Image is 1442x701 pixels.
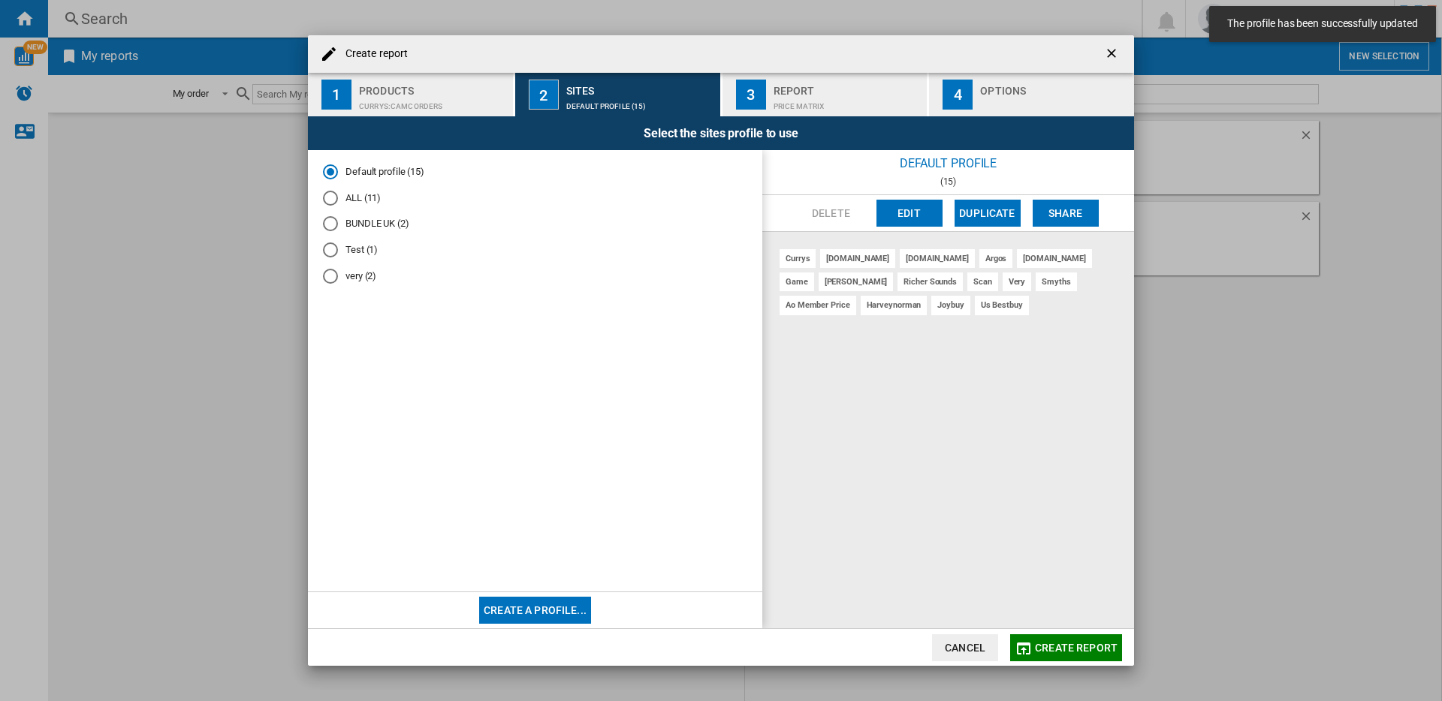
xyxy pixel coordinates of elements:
div: [DOMAIN_NAME] [1017,249,1092,268]
div: [DOMAIN_NAME] [820,249,895,268]
div: (15) [762,176,1134,187]
div: Price Matrix [774,95,922,110]
button: 2 Sites Default profile (15) [515,73,722,116]
md-radio-button: ALL (11) [323,191,747,205]
button: 1 Products CURRYS:Camcorders [308,73,514,116]
span: The profile has been successfully updated [1223,17,1422,32]
div: 1 [321,80,351,110]
h4: Create report [338,47,408,62]
button: Create report [1010,634,1122,661]
div: richer sounds [897,272,963,291]
div: argos [979,249,1013,268]
div: 2 [529,80,559,110]
span: Create report [1035,642,1118,654]
div: 4 [943,80,973,110]
md-radio-button: BUNDLE UK (2) [323,217,747,231]
md-radio-button: very (2) [323,269,747,283]
button: Duplicate [955,200,1021,227]
div: joybuy [931,296,970,314]
div: ao member price [780,296,856,314]
div: [PERSON_NAME] [819,272,894,291]
div: us bestbuy [975,296,1029,314]
button: getI18NText('BUTTONS.CLOSE_DIALOG') [1098,39,1128,69]
div: CURRYS:Camcorders [359,95,507,110]
div: smyths [1036,272,1076,291]
div: harveynorman [861,296,928,314]
div: 3 [736,80,766,110]
button: 4 Options [929,73,1134,116]
md-radio-button: Default profile (13) [323,165,747,179]
div: Default profile (15) [566,95,714,110]
div: Report [774,79,922,95]
div: [DOMAIN_NAME] [900,249,975,268]
div: Options [980,79,1128,95]
div: scan [967,272,998,291]
div: Select the sites profile to use [308,116,1134,150]
md-radio-button: Test (1) [323,243,747,257]
div: Default profile [762,150,1134,176]
button: Delete [798,200,864,227]
div: game [780,272,814,291]
button: Create a profile... [479,597,591,624]
ng-md-icon: getI18NText('BUTTONS.CLOSE_DIALOG') [1104,46,1122,64]
div: very [1003,272,1032,291]
button: 3 Report Price Matrix [723,73,929,116]
button: Share [1033,200,1099,227]
div: Sites [566,79,714,95]
button: Cancel [932,634,998,661]
div: currys [780,249,816,268]
div: Products [359,79,507,95]
button: Edit [876,200,943,227]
